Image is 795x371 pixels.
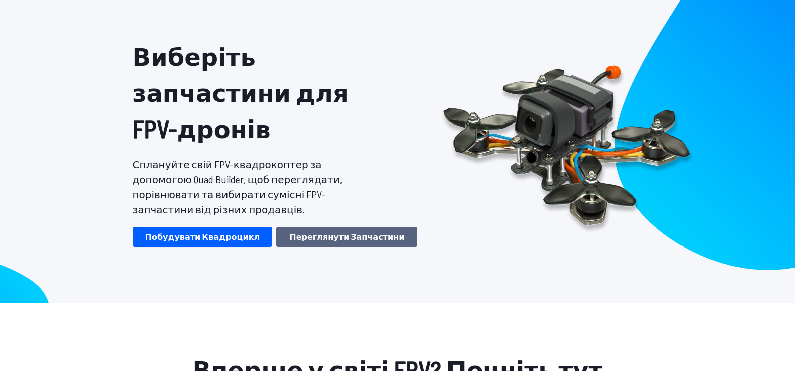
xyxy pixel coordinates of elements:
[276,227,417,247] a: Переглянути запчастини
[289,232,404,241] font: Переглянути запчастини
[133,42,349,143] font: Виберіть запчастини для FPV-дронів
[133,227,273,247] a: Побудувати квадроцикл
[422,42,711,243] img: Квадрокоптер
[145,232,260,241] font: Побудувати квадроцикл
[133,158,342,215] font: Сплануйте свій FPV-квадрокоптер за допомогою Quad Builder, щоб переглядати, порівнювати та вибира...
